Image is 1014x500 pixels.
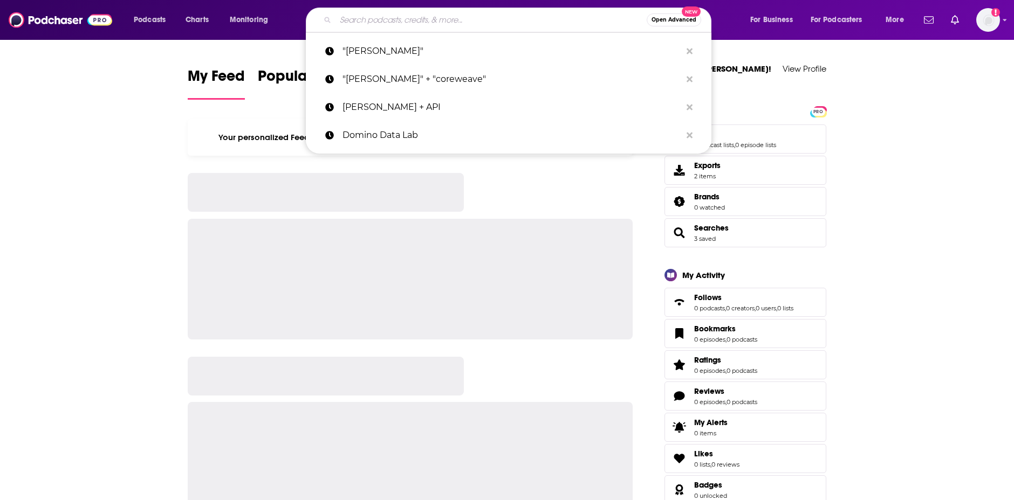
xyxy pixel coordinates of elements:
svg: Add a profile image [991,8,1000,17]
a: Brands [694,192,725,202]
a: 0 reviews [711,461,739,468]
button: Open AdvancedNew [647,13,701,26]
span: Follows [664,288,826,317]
a: My Feed [188,67,245,100]
a: [PERSON_NAME] + API [306,93,711,121]
a: Badges [668,482,690,497]
span: Brands [694,192,720,202]
span: For Podcasters [811,12,862,27]
a: Exports [664,156,826,185]
span: For Business [750,12,793,27]
p: "sam altman" [342,37,681,65]
a: 0 podcasts [727,336,757,343]
span: Likes [694,449,713,459]
span: More [886,12,904,27]
a: PRO [812,107,825,115]
a: Popular Feed [258,67,350,100]
span: , [710,461,711,468]
span: Open Advanced [652,17,696,23]
div: Your personalized Feed is curated based on the Podcasts, Creators, Users, and Lists that you Follow. [188,119,633,156]
span: Brands [664,187,826,216]
p: "Michael Intrator" + "coreweave" [342,65,681,93]
span: My Feed [188,67,245,92]
a: 0 lists [694,461,710,468]
p: Bruno + API [342,93,681,121]
button: open menu [804,11,878,29]
span: Bookmarks [664,319,826,348]
a: Ratings [694,355,757,365]
a: 0 users [756,304,776,312]
a: Lists [694,129,776,139]
img: Podchaser - Follow, Share and Rate Podcasts [9,10,112,30]
span: My Alerts [694,418,728,427]
a: 0 podcasts [694,304,725,312]
span: , [776,304,777,312]
a: Show notifications dropdown [920,11,938,29]
button: open menu [222,11,282,29]
a: 0 creators [726,304,755,312]
p: Domino Data Lab [342,121,681,149]
span: Follows [694,293,722,302]
div: Search podcasts, credits, & more... [316,8,722,32]
a: 0 lists [777,304,793,312]
div: My Activity [682,270,725,280]
a: 0 podcasts [727,398,757,406]
a: Likes [694,449,739,459]
a: 0 episodes [694,336,725,343]
a: Searches [694,223,729,233]
span: Charts [186,12,209,27]
span: Searches [664,218,826,247]
a: View Profile [783,64,826,74]
a: 0 episodes [694,367,725,374]
a: Reviews [668,388,690,404]
a: Likes [668,451,690,466]
a: Follows [668,295,690,310]
a: 0 watched [694,204,725,211]
span: 0 items [694,429,728,437]
span: , [725,367,727,374]
span: Reviews [694,386,724,396]
span: 2 items [694,172,721,180]
a: Reviews [694,386,757,396]
a: 0 podcasts [727,367,757,374]
span: Exports [694,161,721,170]
a: Bookmarks [668,326,690,341]
button: open menu [743,11,806,29]
a: Badges [694,480,727,490]
span: My Alerts [668,420,690,435]
a: Searches [668,225,690,240]
a: Follows [694,293,793,302]
span: Popular Feed [258,67,350,92]
span: , [725,336,727,343]
span: Ratings [664,350,826,379]
button: Show profile menu [976,8,1000,32]
a: 2 podcast lists [694,141,734,149]
a: 0 episodes [694,398,725,406]
span: Exports [668,163,690,178]
img: User Profile [976,8,1000,32]
span: Reviews [664,381,826,411]
span: PRO [812,108,825,116]
span: Lists [664,124,826,154]
a: Show notifications dropdown [947,11,963,29]
span: Badges [694,480,722,490]
span: Podcasts [134,12,166,27]
a: 3 saved [694,235,716,242]
a: Welcome [PERSON_NAME]! [664,64,771,74]
button: open menu [126,11,180,29]
span: New [682,6,701,17]
span: , [725,304,726,312]
span: Ratings [694,355,721,365]
a: 0 unlocked [694,492,727,499]
span: Logged in as kindrieri [976,8,1000,32]
span: , [734,141,735,149]
span: Bookmarks [694,324,736,334]
a: Bookmarks [694,324,757,334]
a: My Alerts [664,413,826,442]
span: , [755,304,756,312]
a: 0 episode lists [735,141,776,149]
